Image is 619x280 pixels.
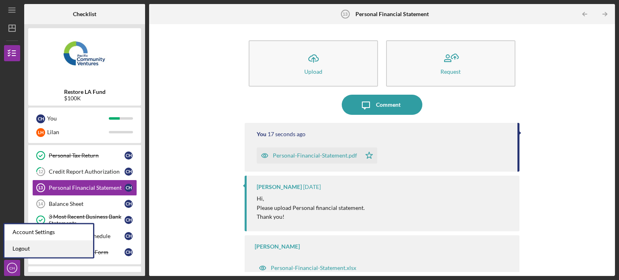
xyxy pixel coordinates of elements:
div: Lilan [47,125,109,139]
tspan: 14 [38,201,43,206]
div: C H [125,151,133,160]
div: C H [125,216,133,224]
button: Comment [342,95,422,115]
div: Comment [376,95,401,115]
img: Product logo [28,32,141,81]
div: Personal Financial Statement [49,185,125,191]
div: C H [125,248,133,256]
div: Upload [304,68,322,75]
div: Balance Sheet [49,201,125,207]
p: Please upload Personal financial statement. [257,203,365,212]
div: You [257,131,266,137]
time: 2025-09-16 21:12 [268,131,305,137]
button: CH [4,260,20,276]
div: 0 / 3 [120,272,135,276]
tspan: 13 [343,12,347,17]
div: [PERSON_NAME] [257,184,302,190]
div: $100K [64,95,106,102]
div: Personal-Financial-Statement.pdf [273,152,357,159]
a: Personal Tax ReturnCH [32,147,137,164]
a: 12Credit Report AuthorizationCH [32,164,137,180]
text: CH [9,266,15,270]
div: 3 Most Recent Business Bank Statements [49,214,125,226]
button: Personal-Financial-Statement.pdf [257,147,377,164]
div: C H [125,168,133,176]
tspan: 12 [38,169,43,174]
div: Request [440,68,461,75]
p: Hi, [257,194,365,203]
a: 13Personal Financial StatementCH [32,180,137,196]
tspan: 13 [38,185,43,190]
div: Underwriting [44,272,115,276]
b: Checklist [73,11,96,17]
a: Business Advising FormCH [32,244,137,260]
div: C H [125,184,133,192]
button: Upload [249,40,378,87]
button: Personal-Financial-Statement.xlsx [255,260,360,276]
a: 3 Most Recent Business Bank StatementsCH [32,212,137,228]
a: 14Balance SheetCH [32,196,137,212]
p: Thank you! [257,212,365,221]
button: Request [386,40,515,87]
b: Personal Financial Statement [355,11,429,17]
div: Personal Tax Return [49,152,125,159]
a: Logout [4,241,93,257]
div: C H [125,200,133,208]
div: [PERSON_NAME] [255,243,300,250]
div: Credit Report Authorization [49,168,125,175]
div: You [47,112,109,125]
b: Restore LA Fund [64,89,106,95]
div: C H [125,232,133,240]
div: C H [36,114,45,123]
div: L H [36,128,45,137]
div: Personal-Financial-Statement.xlsx [271,265,356,271]
div: Account Settings [4,224,93,241]
time: 2025-09-13 00:56 [303,184,321,190]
